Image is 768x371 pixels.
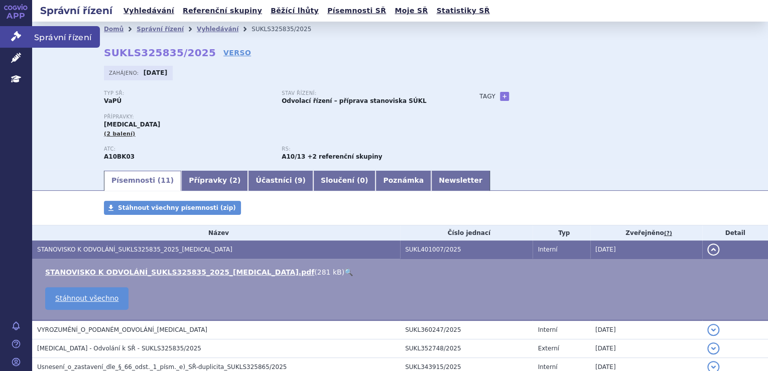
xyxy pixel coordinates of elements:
[400,339,533,358] td: SUKL352748/2025
[45,287,129,310] a: Stáhnout všechno
[707,243,719,256] button: detail
[375,171,431,191] a: Poznámka
[248,171,313,191] a: Účastníci (9)
[161,176,170,184] span: 11
[251,22,324,37] li: SUKLS325835/2025
[344,268,353,276] a: 🔍
[232,176,237,184] span: 2
[479,90,495,102] h3: Tagy
[104,97,121,104] strong: VaPÚ
[181,171,248,191] a: Přípravky (2)
[45,267,758,277] li: ( )
[590,339,702,358] td: [DATE]
[104,47,216,59] strong: SUKLS325835/2025
[32,225,400,240] th: Název
[282,146,449,152] p: RS:
[104,114,459,120] p: Přípravky:
[500,92,509,101] a: +
[104,90,272,96] p: Typ SŘ:
[32,26,100,47] span: Správní řízení
[104,121,160,128] span: [MEDICAL_DATA]
[118,204,236,211] span: Stáhnout všechny písemnosti (zip)
[268,4,322,18] a: Běžící lhůty
[664,230,672,237] abbr: (?)
[197,26,238,33] a: Vyhledávání
[45,268,314,276] a: STANOVISKO K ODVOLÁNÍ_SUKLS325835_2025_[MEDICAL_DATA].pdf
[37,246,232,253] span: STANOVISKO K ODVOLÁNÍ_SUKLS325835_2025_JARDIANCE
[298,176,303,184] span: 9
[313,171,375,191] a: Sloučení (0)
[104,26,123,33] a: Domů
[307,153,382,160] strong: +2 referenční skupiny
[37,345,201,352] span: Jardiance - Odvolání k SŘ - SUKLS325835/2025
[707,324,719,336] button: detail
[702,225,768,240] th: Detail
[37,326,207,333] span: VYROZUMĚNÍ_O_PODANÉM_ODVOLÁNÍ_JARDIANCE
[400,240,533,259] td: SUKL401007/2025
[282,90,449,96] p: Stav řízení:
[104,146,272,152] p: ATC:
[392,4,431,18] a: Moje SŘ
[538,246,557,253] span: Interní
[538,363,557,370] span: Interní
[538,326,557,333] span: Interní
[32,4,120,18] h2: Správní řízení
[433,4,492,18] a: Statistiky SŘ
[400,225,533,240] th: Číslo jednací
[104,201,241,215] a: Stáhnout všechny písemnosti (zip)
[180,4,265,18] a: Referenční skupiny
[282,97,426,104] strong: Odvolací řízení – příprava stanoviska SÚKL
[431,171,490,191] a: Newsletter
[360,176,365,184] span: 0
[324,4,389,18] a: Písemnosti SŘ
[120,4,177,18] a: Vyhledávání
[533,225,590,240] th: Typ
[282,153,305,160] strong: metformin a vildagliptin
[104,131,136,137] span: (2 balení)
[104,153,135,160] strong: EMPAGLIFLOZIN
[223,48,251,58] a: VERSO
[590,320,702,339] td: [DATE]
[144,69,168,76] strong: [DATE]
[137,26,184,33] a: Správní řízení
[400,320,533,339] td: SUKL360247/2025
[317,268,342,276] span: 281 kB
[590,225,702,240] th: Zveřejněno
[590,240,702,259] td: [DATE]
[109,69,141,77] span: Zahájeno:
[104,171,181,191] a: Písemnosti (11)
[37,363,287,370] span: Usnesení_o_zastavení_dle_§_66_odst._1_písm._e)_SŘ-duplicita_SUKLS325865/2025
[707,342,719,354] button: detail
[538,345,559,352] span: Externí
